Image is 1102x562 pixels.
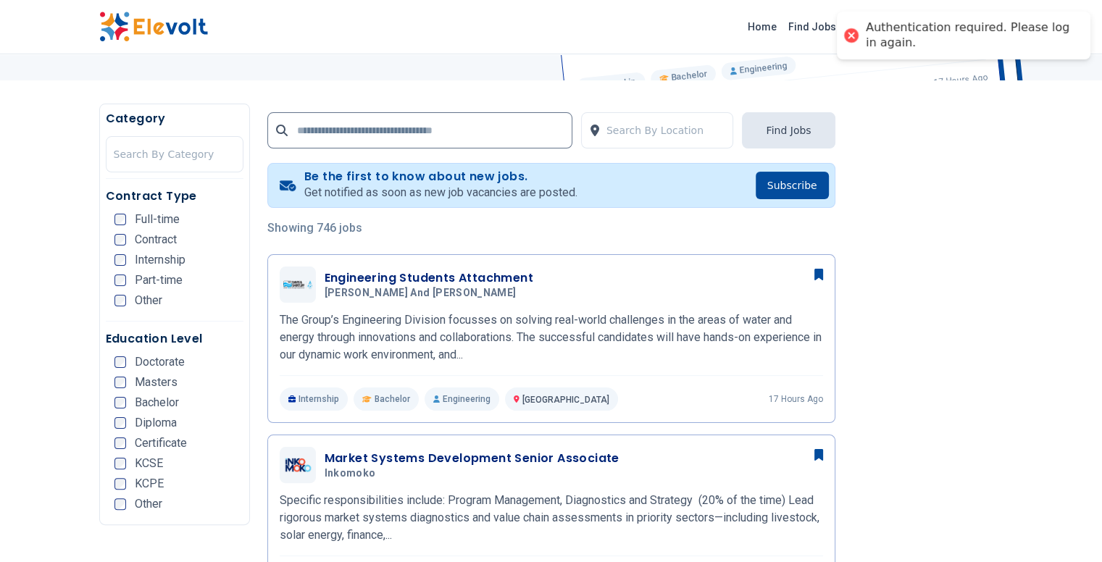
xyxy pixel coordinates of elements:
span: Part-time [135,274,183,286]
div: Authentication required. Please log in again. [866,20,1076,51]
input: Certificate [114,437,126,449]
input: Doctorate [114,356,126,368]
span: Internship [135,254,185,266]
p: 17 hours ago [769,393,823,405]
span: Other [135,498,162,510]
img: Inkomoko [283,450,312,479]
iframe: Chat Widget [1030,492,1102,562]
input: Part-time [114,274,126,286]
span: Bachelor [375,393,410,405]
img: Davis and Shirtliff [283,280,312,289]
h5: Education Level [106,330,243,348]
span: KCPE [135,478,164,490]
input: Other [114,295,126,306]
span: Masters [135,377,178,388]
input: Diploma [114,417,126,429]
input: KCPE [114,478,126,490]
span: [GEOGRAPHIC_DATA] [522,395,609,405]
h3: Market Systems Development Senior Associate [325,450,619,467]
a: Davis and ShirtliffEngineering Students Attachment[PERSON_NAME] and [PERSON_NAME]The Group’s Engi... [280,267,823,411]
p: The Group’s Engineering Division focusses on solving real-world challenges in the areas of water ... [280,311,823,364]
span: Full-time [135,214,180,225]
h5: Category [106,110,243,127]
p: Specific responsibilities include: Program Management, Diagnostics and Strategy (20% of the time)... [280,492,823,544]
img: Elevolt [99,12,208,42]
h3: Engineering Students Attachment [325,269,533,287]
button: Find Jobs [742,112,835,148]
input: Contract [114,234,126,246]
p: Engineering [425,387,499,411]
p: Showing 746 jobs [267,219,835,237]
span: Other [135,295,162,306]
input: Bachelor [114,397,126,408]
span: Inkomoko [325,467,376,480]
span: Certificate [135,437,187,449]
a: Home [742,15,782,38]
input: KCSE [114,458,126,469]
span: Diploma [135,417,177,429]
p: Internship [280,387,348,411]
span: Bachelor [135,397,179,408]
input: Masters [114,377,126,388]
span: Contract [135,234,177,246]
p: Get notified as soon as new job vacancies are posted. [304,184,577,201]
input: Other [114,498,126,510]
button: Subscribe [756,172,829,199]
h5: Contract Type [106,188,243,205]
a: Find Jobs [782,15,842,38]
h4: Be the first to know about new jobs. [304,169,577,184]
input: Full-time [114,214,126,225]
span: [PERSON_NAME] and [PERSON_NAME] [325,287,517,300]
span: KCSE [135,458,163,469]
span: Doctorate [135,356,185,368]
input: Internship [114,254,126,266]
